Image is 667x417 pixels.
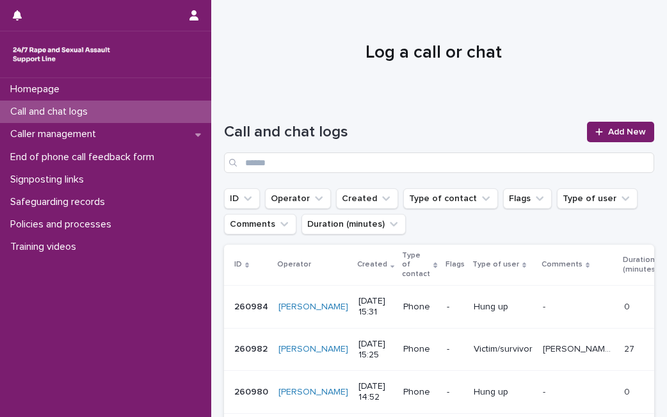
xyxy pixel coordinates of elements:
[447,344,463,355] p: -
[5,196,115,208] p: Safeguarding records
[358,296,393,318] p: [DATE] 15:31
[5,128,106,140] p: Caller management
[234,341,270,355] p: 260982
[336,188,398,209] button: Created
[447,302,463,313] p: -
[234,258,242,272] p: ID
[5,241,86,253] p: Training videos
[224,214,296,234] button: Comments
[278,302,348,313] a: [PERSON_NAME]
[265,188,331,209] button: Operator
[358,339,393,361] p: [DATE] 15:25
[5,83,70,95] p: Homepage
[403,344,436,355] p: Phone
[503,188,552,209] button: Flags
[403,302,436,313] p: Phone
[542,258,583,272] p: Comments
[224,123,579,142] h1: Call and chat logs
[301,214,406,234] button: Duration (minutes)
[624,384,632,398] p: 0
[403,188,498,209] button: Type of contact
[472,258,519,272] p: Type of user
[224,42,643,64] h1: Log a call or chat
[224,188,260,209] button: ID
[277,258,311,272] p: Operator
[278,344,348,355] a: [PERSON_NAME]
[357,258,387,272] p: Created
[5,218,122,231] p: Policies and processes
[278,387,348,398] a: [PERSON_NAME]
[587,122,654,142] a: Add New
[447,387,463,398] p: -
[623,253,658,277] p: Duration (minutes)
[224,152,654,173] input: Search
[543,384,548,398] p: -
[403,387,436,398] p: Phone
[5,174,94,186] p: Signposting links
[474,344,533,355] p: Victim/survivor
[10,42,113,67] img: rhQMoQhaT3yELyF149Cw
[446,258,465,272] p: Flags
[543,299,548,313] p: -
[234,299,271,313] p: 260984
[234,384,271,398] p: 260980
[624,299,632,313] p: 0
[402,249,430,281] p: Type of contact
[5,151,165,163] p: End of phone call feedback form
[624,341,637,355] p: 27
[543,341,616,355] p: Alisa shared that she experienced abuse from an ex-partner. She talked about how this has affecte...
[358,381,393,403] p: [DATE] 14:52
[557,188,638,209] button: Type of user
[5,106,98,118] p: Call and chat logs
[474,302,533,313] p: Hung up
[474,387,533,398] p: Hung up
[608,127,646,136] span: Add New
